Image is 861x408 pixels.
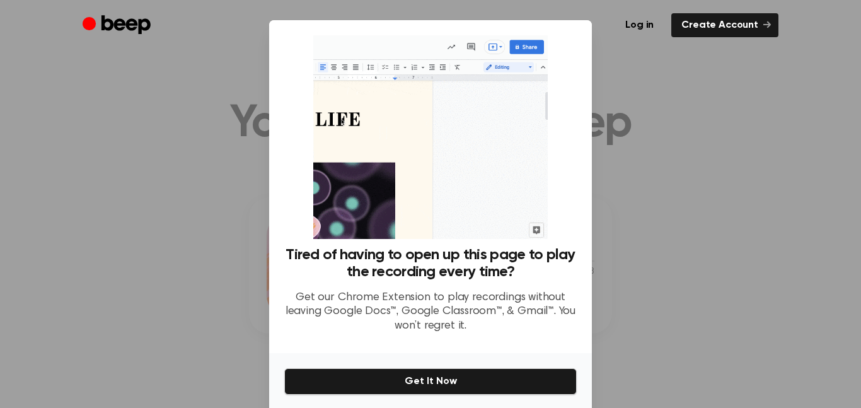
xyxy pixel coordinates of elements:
[615,13,664,37] a: Log in
[284,291,577,334] p: Get our Chrome Extension to play recordings without leaving Google Docs™, Google Classroom™, & Gm...
[313,35,547,239] img: Beep extension in action
[671,13,778,37] a: Create Account
[83,13,154,38] a: Beep
[284,247,577,281] h3: Tired of having to open up this page to play the recording every time?
[284,368,577,395] button: Get It Now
